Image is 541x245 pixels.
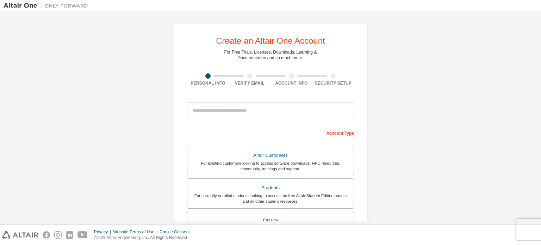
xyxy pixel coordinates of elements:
div: Verify Email [229,80,271,86]
div: Cookie Consent [160,229,194,235]
img: Altair One [4,2,92,9]
div: Privacy [94,229,113,235]
div: Account Type [187,127,354,138]
div: For existing customers looking to access software downloads, HPC resources, community, trainings ... [192,160,349,172]
p: © 2025 Altair Engineering, Inc. All Rights Reserved. [94,235,194,241]
img: facebook.svg [43,231,50,239]
div: Faculty [192,215,349,225]
div: Security Setup [312,80,354,86]
img: youtube.svg [77,231,88,239]
img: instagram.svg [54,231,62,239]
div: Students [192,183,349,193]
img: linkedin.svg [66,231,73,239]
div: Account Info [270,80,312,86]
div: Personal Info [187,80,229,86]
div: For Free Trials, Licenses, Downloads, Learning & Documentation and so much more. [224,49,317,61]
div: For currently enrolled students looking to access the free Altair Student Edition bundle and all ... [192,193,349,204]
div: Website Terms of Use [113,229,160,235]
div: Create an Altair One Account [216,37,325,45]
div: Altair Customers [192,151,349,160]
img: altair_logo.svg [2,231,38,239]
